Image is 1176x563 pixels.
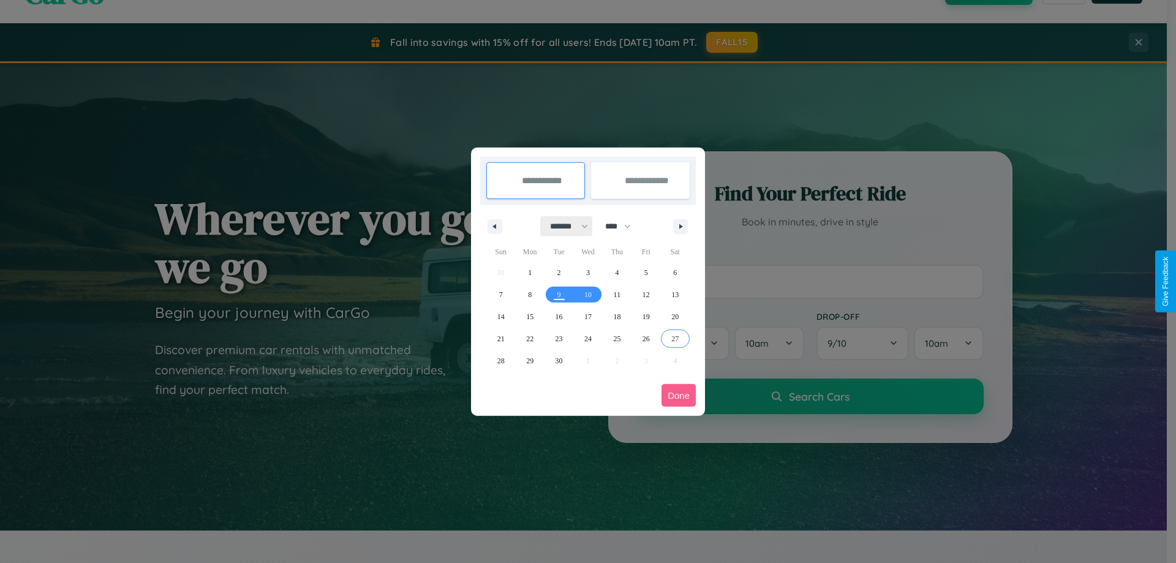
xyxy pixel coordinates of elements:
[661,384,696,407] button: Done
[515,306,544,328] button: 15
[557,284,561,306] span: 9
[545,284,573,306] button: 9
[497,328,505,350] span: 21
[661,262,690,284] button: 6
[631,306,660,328] button: 19
[486,328,515,350] button: 21
[603,306,631,328] button: 18
[545,350,573,372] button: 30
[661,328,690,350] button: 27
[603,262,631,284] button: 4
[671,328,679,350] span: 27
[603,284,631,306] button: 11
[631,284,660,306] button: 12
[661,306,690,328] button: 20
[613,328,620,350] span: 25
[573,242,602,262] span: Wed
[661,242,690,262] span: Sat
[584,284,592,306] span: 10
[528,262,532,284] span: 1
[671,284,679,306] span: 13
[586,262,590,284] span: 3
[631,328,660,350] button: 26
[556,306,563,328] span: 16
[486,350,515,372] button: 28
[515,262,544,284] button: 1
[515,328,544,350] button: 22
[614,284,621,306] span: 11
[515,350,544,372] button: 29
[526,328,533,350] span: 22
[545,306,573,328] button: 16
[515,242,544,262] span: Mon
[556,350,563,372] span: 30
[615,262,619,284] span: 4
[573,284,602,306] button: 10
[584,328,592,350] span: 24
[545,328,573,350] button: 23
[486,242,515,262] span: Sun
[497,350,505,372] span: 28
[603,242,631,262] span: Thu
[631,262,660,284] button: 5
[528,284,532,306] span: 8
[643,306,650,328] span: 19
[545,242,573,262] span: Tue
[573,262,602,284] button: 3
[499,284,503,306] span: 7
[486,284,515,306] button: 7
[545,262,573,284] button: 2
[486,306,515,328] button: 14
[573,328,602,350] button: 24
[584,306,592,328] span: 17
[661,284,690,306] button: 13
[673,262,677,284] span: 6
[643,328,650,350] span: 26
[526,350,533,372] span: 29
[573,306,602,328] button: 17
[515,284,544,306] button: 8
[631,242,660,262] span: Fri
[526,306,533,328] span: 15
[497,306,505,328] span: 14
[671,306,679,328] span: 20
[643,284,650,306] span: 12
[557,262,561,284] span: 2
[603,328,631,350] button: 25
[644,262,648,284] span: 5
[613,306,620,328] span: 18
[1161,257,1170,306] div: Give Feedback
[556,328,563,350] span: 23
